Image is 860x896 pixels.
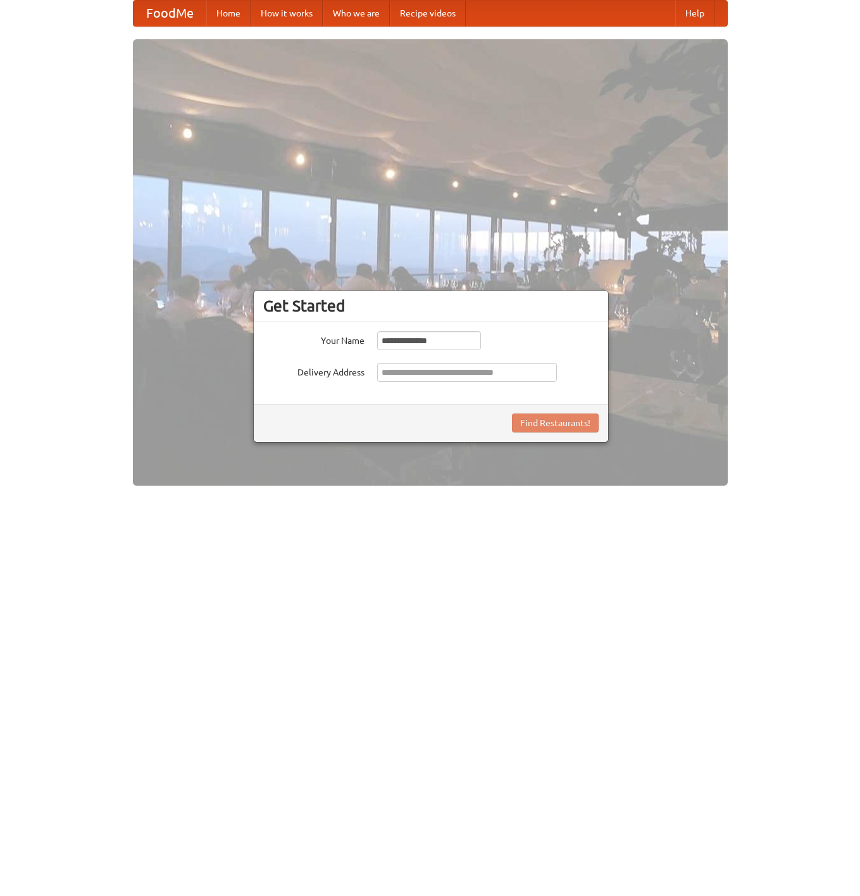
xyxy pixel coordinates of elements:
[206,1,251,26] a: Home
[134,1,206,26] a: FoodMe
[512,413,599,432] button: Find Restaurants!
[323,1,390,26] a: Who we are
[263,363,365,379] label: Delivery Address
[263,296,599,315] h3: Get Started
[675,1,714,26] a: Help
[390,1,466,26] a: Recipe videos
[251,1,323,26] a: How it works
[263,331,365,347] label: Your Name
